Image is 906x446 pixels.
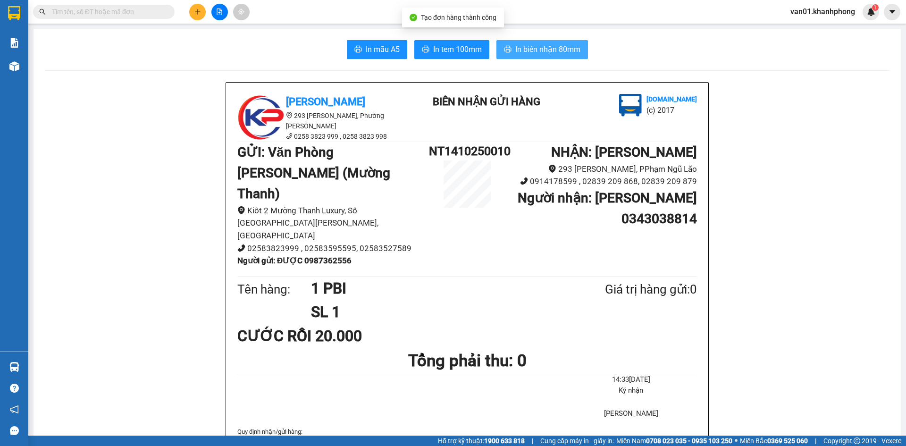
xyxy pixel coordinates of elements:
[646,95,697,103] b: [DOMAIN_NAME]
[9,362,19,372] img: warehouse-icon
[286,96,365,108] b: [PERSON_NAME]
[414,40,489,59] button: printerIn tem 100mm
[783,6,863,17] span: van01.khanhphong
[216,8,223,15] span: file-add
[505,175,697,188] li: 0914178599 , 02839 209 868, 02839 209 879
[619,94,642,117] img: logo.jpg
[520,177,528,185] span: phone
[532,436,533,446] span: |
[484,437,525,445] strong: 1900 633 818
[540,436,614,446] span: Cung cấp máy in - giấy in:
[237,244,245,252] span: phone
[515,43,580,55] span: In biên nhận 80mm
[9,38,19,48] img: solution-icon
[410,14,417,21] span: check-circle
[815,436,816,446] span: |
[421,14,496,21] span: Tạo đơn hàng thành công
[237,256,352,265] b: Người gửi : ĐƯỢC 0987362556
[854,438,860,444] span: copyright
[565,408,697,420] li: [PERSON_NAME]
[559,280,697,299] div: Giá trị hàng gửi: 0
[347,40,407,59] button: printerIn mẫu A5
[867,8,875,16] img: icon-new-feature
[888,8,897,16] span: caret-down
[237,324,389,348] div: CƯỚC RỒI 20.000
[10,426,19,435] span: message
[735,439,738,443] span: ⚪️
[237,204,429,242] li: Kiôt 2 Mường Thanh Luxury, Số [GEOGRAPHIC_DATA][PERSON_NAME], [GEOGRAPHIC_DATA]
[872,4,879,11] sup: 1
[238,8,244,15] span: aim
[366,43,400,55] span: In mẫu A5
[237,110,407,131] li: 293 [PERSON_NAME], Phường [PERSON_NAME]
[233,4,250,20] button: aim
[9,61,19,71] img: warehouse-icon
[873,4,877,11] span: 1
[505,163,697,176] li: 293 [PERSON_NAME], PPhạm Ngũ Lão
[211,4,228,20] button: file-add
[767,437,808,445] strong: 0369 525 060
[189,4,206,20] button: plus
[10,405,19,414] span: notification
[548,165,556,173] span: environment
[496,40,588,59] button: printerIn biên nhận 80mm
[286,112,293,118] span: environment
[429,142,505,160] h1: NT1410250010
[504,45,512,54] span: printer
[518,190,697,227] b: Người nhận : [PERSON_NAME] 0343038814
[740,436,808,446] span: Miền Bắc
[10,384,19,393] span: question-circle
[646,437,732,445] strong: 0708 023 035 - 0935 103 250
[884,4,900,20] button: caret-down
[237,144,390,202] b: GỬI : Văn Phòng [PERSON_NAME] (Mường Thanh)
[311,277,559,300] h1: 1 PBI
[237,206,245,214] span: environment
[422,45,429,54] span: printer
[354,45,362,54] span: printer
[438,436,525,446] span: Hỗ trợ kỹ thuật:
[237,131,407,142] li: 0258 3823 999 , 0258 3823 998
[646,104,697,116] li: (c) 2017
[194,8,201,15] span: plus
[237,242,429,255] li: 02583823999 , 02583595595, 02583527589
[616,436,732,446] span: Miền Nam
[565,374,697,386] li: 14:33[DATE]
[433,96,540,108] b: BIÊN NHẬN GỬI HÀNG
[565,385,697,396] li: Ký nhận
[237,280,311,299] div: Tên hàng:
[237,94,285,141] img: logo.jpg
[52,7,163,17] input: Tìm tên, số ĐT hoặc mã đơn
[8,6,20,20] img: logo-vxr
[551,144,697,160] b: NHẬN : [PERSON_NAME]
[311,300,559,324] h1: SL 1
[39,8,46,15] span: search
[433,43,482,55] span: In tem 100mm
[237,348,697,374] h1: Tổng phải thu: 0
[286,133,293,139] span: phone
